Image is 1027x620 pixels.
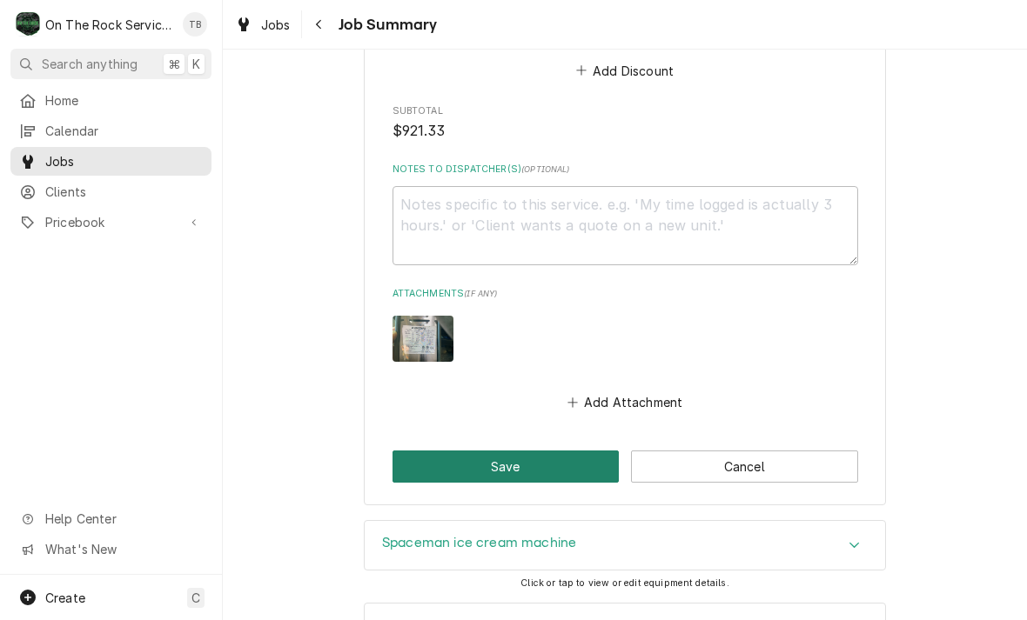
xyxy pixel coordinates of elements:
[382,535,576,551] h3: Spaceman ice cream machine
[520,577,729,589] span: Click or tap to view or edit equipment details.
[10,86,211,115] a: Home
[305,10,333,38] button: Navigate back
[42,55,138,73] span: Search anything
[45,183,203,201] span: Clients
[183,12,207,37] div: TB
[10,117,211,145] a: Calendar
[10,147,211,176] a: Jobs
[393,121,858,142] span: Subtotal
[10,504,211,533] a: Go to Help Center
[393,287,858,301] label: Attachments
[365,521,885,570] div: Accordion Header
[573,58,676,83] button: Add Discount
[45,16,173,34] div: On The Rock Services
[10,535,211,563] a: Go to What's New
[364,520,886,570] div: Spaceman ice cream machine
[45,540,201,558] span: What's New
[393,123,446,139] span: $921.33
[10,49,211,79] button: Search anything⌘K
[192,55,200,73] span: K
[464,289,497,298] span: ( if any )
[168,55,180,73] span: ⌘
[45,122,203,140] span: Calendar
[365,521,885,570] button: Accordion Details Expand Trigger
[191,589,200,607] span: C
[393,104,858,142] div: Subtotal
[16,12,40,37] div: On The Rock Services's Avatar
[393,163,858,265] div: Notes to Dispatcher(s)
[393,104,858,118] span: Subtotal
[10,177,211,206] a: Clients
[393,450,858,483] div: Button Group
[393,163,858,177] label: Notes to Dispatcher(s)
[228,10,298,39] a: Jobs
[16,12,40,37] div: O
[631,450,858,483] button: Cancel
[261,16,291,34] span: Jobs
[564,390,686,414] button: Add Attachment
[393,25,858,83] div: Discounts
[45,590,85,605] span: Create
[393,450,858,483] div: Button Group Row
[183,12,207,37] div: Todd Brady's Avatar
[333,13,438,37] span: Job Summary
[393,287,858,414] div: Attachments
[45,213,177,231] span: Pricebook
[393,450,620,483] button: Save
[45,91,203,110] span: Home
[521,164,570,174] span: ( optional )
[393,316,453,362] img: JCnm1fWtRb2jYQ7TlCaK
[45,152,203,170] span: Jobs
[10,208,211,237] a: Go to Pricebook
[45,510,201,528] span: Help Center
